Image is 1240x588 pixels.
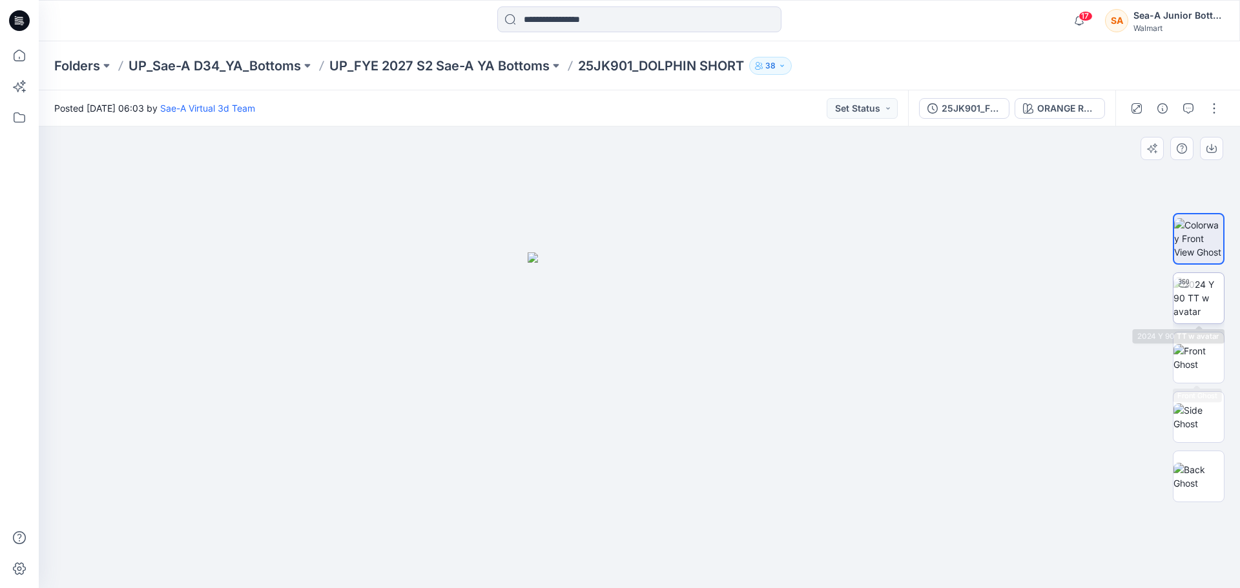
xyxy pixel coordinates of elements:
img: Front Ghost [1173,344,1224,371]
div: SA [1105,9,1128,32]
img: Colorway Front View Ghost [1174,218,1223,259]
img: Side Ghost [1173,403,1224,431]
a: UP_FYE 2027 S2 Sae-A YA Bottoms [329,57,550,75]
button: ORANGE RADIANCE [1015,98,1105,119]
a: Folders [54,57,100,75]
img: Back Ghost [1173,463,1224,490]
p: 25JK901_DOLPHIN SHORT [578,57,744,75]
span: 17 [1079,11,1093,21]
div: Sea-A Junior Bottom [1133,8,1224,23]
button: 25JK901_FULL COLORWAYS [919,98,1009,119]
span: Posted [DATE] 06:03 by [54,101,255,115]
button: Details [1152,98,1173,119]
div: ORANGE RADIANCE [1037,101,1097,116]
a: UP_Sae-A D34_YA_Bottoms [129,57,301,75]
div: 25JK901_FULL COLORWAYS [942,101,1001,116]
a: Sae-A Virtual 3d Team [160,103,255,114]
img: 2024 Y 90 TT w avatar [1173,278,1224,318]
div: Walmart [1133,23,1224,33]
button: 38 [749,57,792,75]
p: 38 [765,59,776,73]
